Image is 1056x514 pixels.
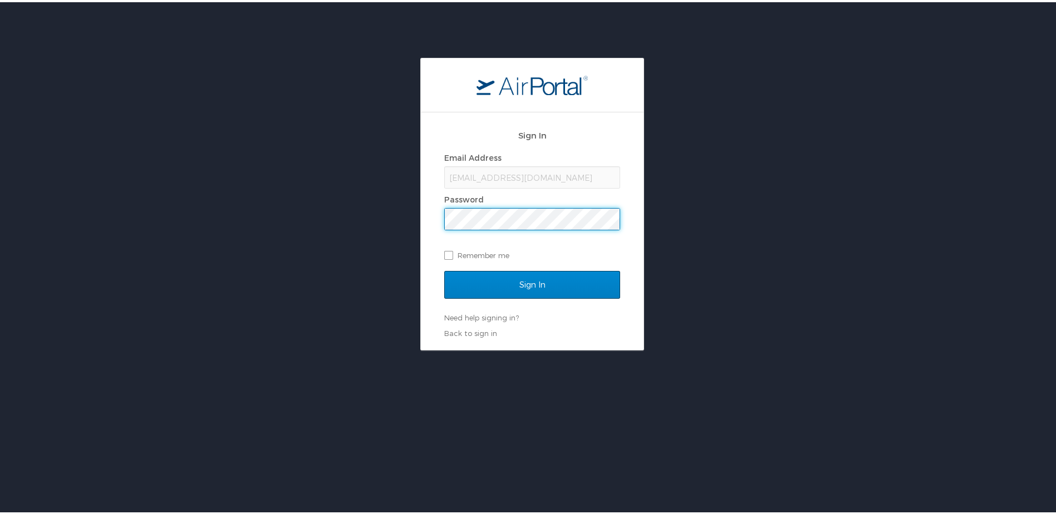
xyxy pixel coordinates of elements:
label: Password [444,192,484,202]
a: Back to sign in [444,327,497,335]
input: Sign In [444,269,620,296]
h2: Sign In [444,127,620,140]
label: Email Address [444,151,502,160]
img: logo [477,73,588,93]
a: Need help signing in? [444,311,519,320]
label: Remember me [444,245,620,261]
